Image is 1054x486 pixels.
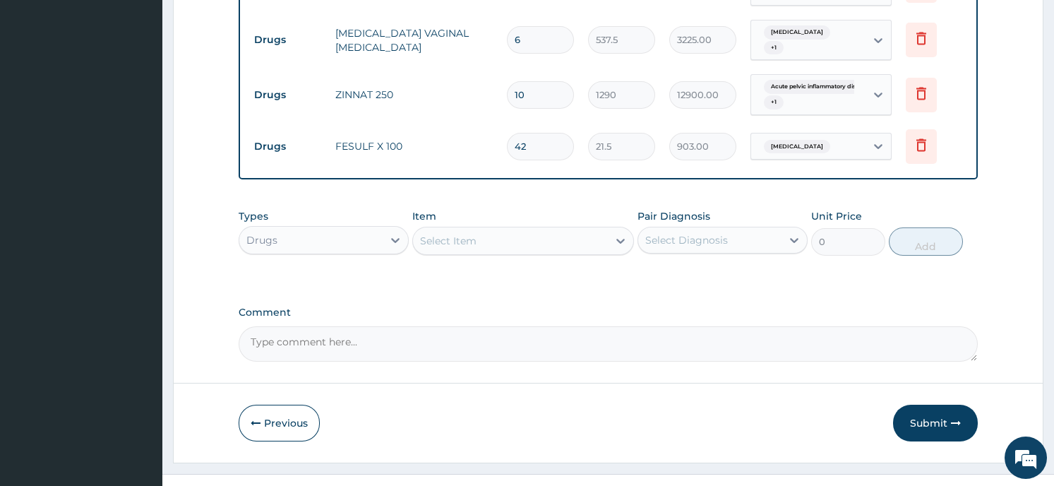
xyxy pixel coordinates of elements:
td: ZINNAT 250 [328,81,499,109]
div: Minimize live chat window [232,7,265,41]
label: Types [239,211,268,223]
div: Chat with us now [73,79,237,97]
td: Drugs [247,27,328,53]
span: We're online! [82,150,195,293]
textarea: Type your message and hit 'Enter' [7,331,269,380]
span: + 1 [764,41,784,55]
label: Pair Diagnosis [637,209,710,223]
button: Previous [239,405,320,441]
button: Submit [893,405,978,441]
td: FESULF X 100 [328,132,499,160]
td: Drugs [247,134,328,160]
span: [MEDICAL_DATA] [764,25,830,40]
td: [MEDICAL_DATA] VAGINAL [MEDICAL_DATA] [328,19,499,61]
img: d_794563401_company_1708531726252_794563401 [26,71,57,106]
button: Add [889,227,963,256]
div: Drugs [246,233,277,247]
td: Drugs [247,82,328,108]
label: Unit Price [811,209,862,223]
label: Comment [239,307,977,319]
span: Acute pelvic inflammatory dise... [764,80,870,94]
span: [MEDICAL_DATA] [764,140,830,154]
div: Select Item [420,234,477,248]
div: Select Diagnosis [645,233,728,247]
label: Item [412,209,436,223]
span: + 1 [764,95,784,109]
